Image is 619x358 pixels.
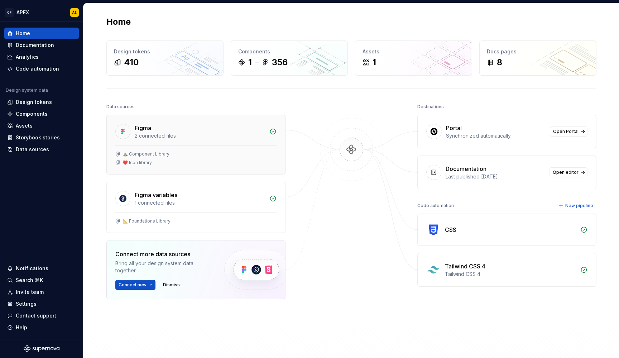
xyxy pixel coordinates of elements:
div: Home [16,30,30,37]
div: Last published [DATE] [446,173,545,180]
a: Open Portal [550,127,587,137]
div: Settings [16,300,37,307]
div: Contact support [16,312,56,319]
button: Contact support [4,310,79,321]
div: Assets [16,122,33,129]
div: Documentation [446,164,486,173]
a: Data sources [4,144,79,155]
h2: Home [106,16,131,28]
div: Invite team [16,288,44,296]
span: Connect new [119,282,147,288]
div: Bring all your design system data together. [115,260,212,274]
div: Components [238,48,340,55]
div: Figma variables [135,191,177,199]
div: CSS [445,225,456,234]
button: OFAPEXAL [1,5,82,20]
button: Help [4,322,79,333]
div: 410 [124,57,139,68]
div: OF [5,8,14,17]
div: Notifications [16,265,48,272]
button: Connect new [115,280,155,290]
span: Open Portal [553,129,579,134]
div: 2 connected files [135,132,265,139]
a: Invite team [4,286,79,298]
div: Data sources [16,146,49,153]
a: Documentation [4,39,79,51]
a: Figma variables1 connected files📐 Foundations Library [106,182,285,233]
button: Search ⌘K [4,275,79,286]
a: Open editor [550,167,587,177]
a: Assets1 [355,40,472,76]
div: Docs pages [487,48,589,55]
a: Components1356 [231,40,348,76]
a: Home [4,28,79,39]
div: 📐 Foundations Library [123,218,171,224]
div: 8 [497,57,502,68]
button: New pipeline [556,201,596,211]
div: Help [16,324,27,331]
div: Code automation [417,201,454,211]
a: Design tokens410 [106,40,224,76]
a: Settings [4,298,79,310]
a: Code automation [4,63,79,75]
div: Code automation [16,65,59,72]
div: Connect more data sources [115,250,212,258]
div: Tailwind CSS 4 [445,262,485,271]
div: Documentation [16,42,54,49]
div: 1 [248,57,252,68]
div: Portal [446,124,462,132]
div: Design tokens [16,99,52,106]
div: 1 connected files [135,199,265,206]
a: Docs pages8 [479,40,596,76]
div: Analytics [16,53,39,61]
button: Dismiss [160,280,183,290]
button: Notifications [4,263,79,274]
a: Figma2 connected files⛰️ Component Library❤️ Icon library [106,115,285,175]
div: 1 [373,57,376,68]
div: Design tokens [114,48,216,55]
span: Dismiss [163,282,180,288]
span: New pipeline [565,203,593,209]
a: Assets [4,120,79,132]
div: AL [72,10,77,15]
a: Design tokens [4,96,79,108]
div: Storybook stories [16,134,60,141]
div: Assets [363,48,465,55]
div: Tailwind CSS 4 [445,271,576,278]
span: Open editor [553,170,579,175]
div: Synchronized automatically [446,132,546,139]
div: ⛰️ Component Library [123,151,169,157]
div: 356 [272,57,288,68]
div: Components [16,110,48,118]
a: Analytics [4,51,79,63]
div: Destinations [417,102,444,112]
div: Search ⌘K [16,277,43,284]
a: Storybook stories [4,132,79,143]
div: Figma [135,124,151,132]
div: ❤️ Icon library [123,160,152,166]
div: APEX [16,9,29,16]
div: Data sources [106,102,135,112]
a: Components [4,108,79,120]
svg: Supernova Logo [24,345,59,352]
div: Design system data [6,87,48,93]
